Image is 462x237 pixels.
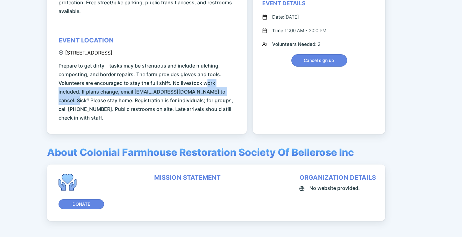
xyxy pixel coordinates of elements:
[59,37,114,44] div: event location
[59,61,238,122] span: Prepare to get dirty—tasks may be strenuous and include mulching, composting, and border repairs....
[272,41,320,48] div: 2
[272,27,326,34] div: 11:00 AM - 2:00 PM
[304,57,334,64] span: Cancel sign up
[272,14,284,20] span: Date:
[59,50,112,56] div: [STREET_ADDRESS]
[291,54,347,67] button: Cancel sign up
[59,199,104,209] button: Donate
[154,174,221,181] div: mission statement
[272,28,285,33] span: Time:
[309,184,360,192] span: No website provided.
[47,146,354,158] span: About Colonial Farmhouse Restoration Society Of Bellerose Inc
[72,201,90,207] span: Donate
[272,41,318,47] span: Volunteers Needed:
[299,174,376,181] div: organization details
[272,13,299,21] div: [DATE]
